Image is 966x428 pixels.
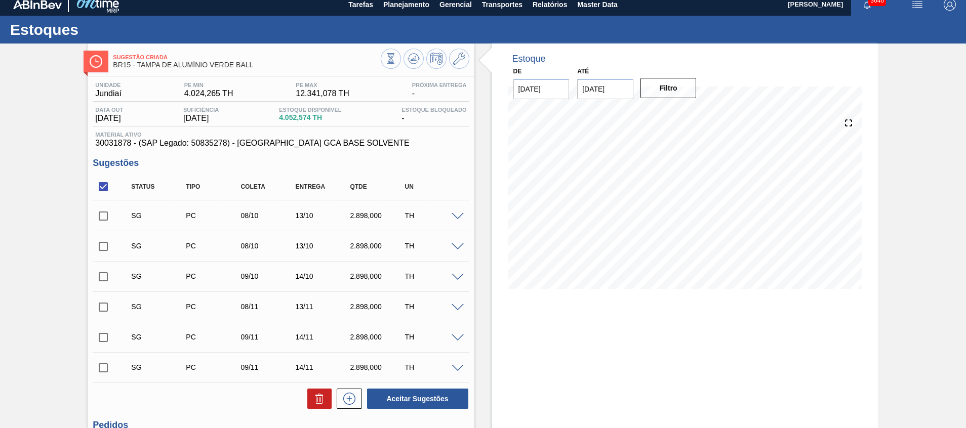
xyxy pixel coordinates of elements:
[293,333,353,341] div: 14/11/2025
[399,107,469,123] div: -
[95,82,122,88] span: Unidade
[426,49,447,69] button: Programar Estoque
[293,183,353,190] div: Entrega
[184,89,233,98] span: 4.024,265 TH
[302,389,332,409] div: Excluir Sugestões
[296,82,349,88] span: PE MAX
[332,389,362,409] div: Nova sugestão
[410,82,469,98] div: -
[238,183,299,190] div: Coleta
[513,68,522,75] label: De
[381,49,401,69] button: Visão Geral dos Estoques
[347,183,408,190] div: Qtde
[238,333,299,341] div: 09/11/2025
[513,79,570,99] input: dd/mm/yyyy
[367,389,468,409] button: Aceitar Sugestões
[129,242,189,250] div: Sugestão Criada
[183,303,244,311] div: Pedido de Compra
[347,303,408,311] div: 2.898,000
[577,79,633,99] input: dd/mm/yyyy
[113,54,380,60] span: Sugestão Criada
[347,242,408,250] div: 2.898,000
[238,272,299,280] div: 09/10/2025
[402,211,463,220] div: TH
[183,183,244,190] div: Tipo
[293,211,353,220] div: 13/10/2025
[113,61,380,69] span: BR15 - TAMPA DE ALUMÍNIO VERDE BALL
[90,55,102,68] img: Ícone
[95,132,466,138] span: Material ativo
[183,363,244,371] div: Pedido de Compra
[402,183,463,190] div: UN
[184,82,233,88] span: PE MIN
[238,242,299,250] div: 08/10/2025
[95,114,123,123] span: [DATE]
[238,211,299,220] div: 08/10/2025
[129,303,189,311] div: Sugestão Criada
[401,107,466,113] span: Estoque Bloqueado
[512,54,546,64] div: Estoque
[404,49,424,69] button: Atualizar Gráfico
[129,333,189,341] div: Sugestão Criada
[449,49,469,69] button: Ir ao Master Data / Geral
[238,363,299,371] div: 09/11/2025
[293,272,353,280] div: 14/10/2025
[402,242,463,250] div: TH
[95,139,466,148] span: 30031878 - (SAP Legado: 50835278) - [GEOGRAPHIC_DATA] GCA BASE SOLVENTE
[129,183,189,190] div: Status
[183,272,244,280] div: Pedido de Compra
[183,107,219,113] span: Suficiência
[129,272,189,280] div: Sugestão Criada
[93,158,469,168] h3: Sugestões
[95,107,123,113] span: Data out
[183,333,244,341] div: Pedido de Compra
[183,242,244,250] div: Pedido de Compra
[279,107,341,113] span: Estoque Disponível
[347,363,408,371] div: 2.898,000
[402,333,463,341] div: TH
[402,303,463,311] div: TH
[129,211,189,220] div: Sugestão Criada
[640,78,697,98] button: Filtro
[95,89,122,98] span: Jundiaí
[577,68,589,75] label: Até
[293,303,353,311] div: 13/11/2025
[347,272,408,280] div: 2.898,000
[238,303,299,311] div: 08/11/2025
[347,333,408,341] div: 2.898,000
[183,114,219,123] span: [DATE]
[412,82,467,88] span: Próxima Entrega
[293,242,353,250] div: 13/10/2025
[402,272,463,280] div: TH
[183,211,244,220] div: Pedido de Compra
[293,363,353,371] div: 14/11/2025
[296,89,349,98] span: 12.341,078 TH
[362,388,469,410] div: Aceitar Sugestões
[279,114,341,121] span: 4.052,574 TH
[347,211,408,220] div: 2.898,000
[10,24,190,35] h1: Estoques
[129,363,189,371] div: Sugestão Criada
[402,363,463,371] div: TH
